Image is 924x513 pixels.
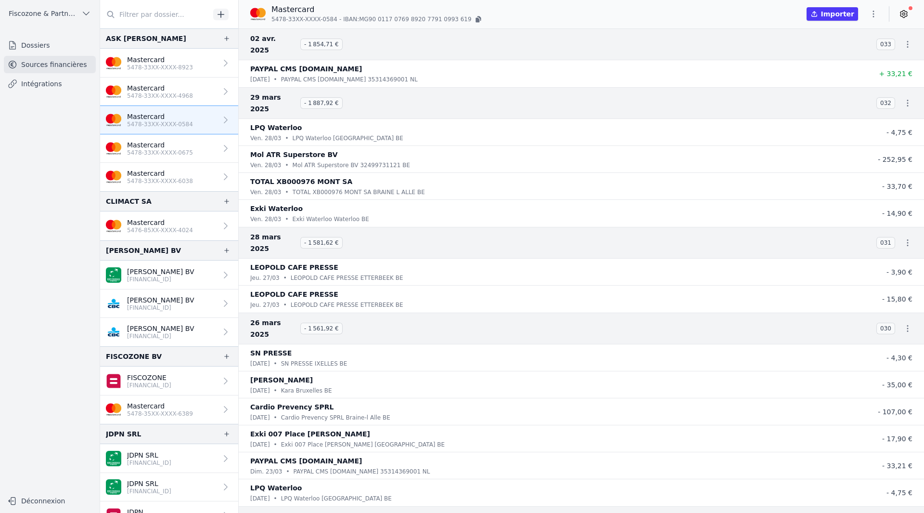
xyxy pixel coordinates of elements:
div: • [274,359,277,368]
p: LEOPOLD CAFE PRESSE [250,262,338,273]
div: • [286,467,289,476]
div: CLIMACT SA [106,196,152,207]
p: [DATE] [250,413,270,422]
div: • [274,75,277,84]
p: [PERSON_NAME] BV [127,267,194,276]
p: 5478-33XX-XXXX-4968 [127,92,193,100]
p: ven. 28/03 [250,214,281,224]
button: Déconnexion [4,493,96,509]
span: + 33,21 € [879,70,912,78]
p: TOTAL XB000976 MONT SA BRAINE L ALLE BE [293,187,425,197]
div: • [285,187,288,197]
p: Exki 007 Place [PERSON_NAME] [250,428,370,440]
a: Mastercard 5478-33XX-XXXX-4968 [100,78,238,106]
span: - 14,90 € [882,210,912,217]
p: PAYPAL CMS [DOMAIN_NAME] [250,455,362,467]
span: - 1 887,92 € [300,97,343,109]
a: Mastercard 5478-35XX-XXXX-6389 [100,395,238,424]
a: [PERSON_NAME] BV [FINANCIAL_ID] [100,289,238,318]
a: [PERSON_NAME] BV [FINANCIAL_ID] [100,318,238,346]
p: ven. 28/03 [250,187,281,197]
p: LEOPOLD CAFE PRESSE ETTERBEEK BE [291,300,403,310]
p: [PERSON_NAME] BV [127,295,194,305]
span: - 1 581,62 € [300,237,343,249]
img: imageedit_2_6530439554.png [106,55,121,71]
img: imageedit_2_6530439554.png [106,169,121,184]
span: - 15,80 € [882,295,912,303]
p: LEOPOLD CAFE PRESSE ETTERBEEK BE [291,273,403,283]
a: Sources financières [4,56,96,73]
span: 28 mars 2025 [250,231,296,254]
span: - 4,30 € [886,354,912,362]
p: Mastercard [127,169,193,178]
div: • [283,273,287,283]
div: • [283,300,287,310]
a: Mastercard 5478-33XX-XXXX-8923 [100,49,238,78]
img: CBC_CREGBEBB.png [106,324,121,340]
span: - 17,90 € [882,435,912,443]
p: Exki Waterloo [250,203,303,214]
img: imageedit_2_6530439554.png [106,112,121,128]
span: - 1 854,71 € [300,39,343,50]
p: 5478-35XX-XXXX-6389 [127,410,193,418]
div: • [274,494,277,503]
div: • [274,413,277,422]
span: 26 mars 2025 [250,317,296,340]
p: [DATE] [250,75,270,84]
img: imageedit_2_6530439554.png [106,84,121,99]
p: PAYPAL CMS [DOMAIN_NAME] [250,63,362,75]
p: SN PRESSE IXELLES BE [281,359,347,368]
p: LPQ Waterloo [250,482,302,494]
p: PAYPAL CMS [DOMAIN_NAME] 35314369001 NL [294,467,430,476]
input: Filtrer par dossier... [100,6,210,23]
span: 02 avr. 2025 [250,33,296,56]
p: Cardio Prevency SPRL Braine-l Alle BE [281,413,390,422]
p: [DATE] [250,494,270,503]
img: imageedit_2_6530439554.png [106,141,121,156]
p: [PERSON_NAME] [250,374,313,386]
p: [PERSON_NAME] BV [127,324,194,333]
img: BNP_BE_BUSINESS_GEBABEBB.png [106,267,121,283]
p: LPQ Waterloo [GEOGRAPHIC_DATA] BE [293,133,403,143]
img: imageedit_2_6530439554.png [106,402,121,417]
span: 031 [876,237,895,249]
a: Mastercard 5478-33XX-XXXX-0584 [100,106,238,134]
p: [FINANCIAL_ID] [127,304,194,312]
div: • [274,440,277,449]
p: jeu. 27/03 [250,300,280,310]
p: Mastercard [127,83,193,93]
p: [DATE] [250,440,270,449]
p: ven. 28/03 [250,133,281,143]
div: JDPN SRL [106,428,141,440]
img: imageedit_2_6530439554.png [106,218,121,234]
p: Cardio Prevency SPRL [250,401,334,413]
img: imageedit_2_6530439554.png [250,6,266,22]
p: Mastercard [127,401,193,411]
div: [PERSON_NAME] BV [106,245,181,256]
p: Mol ATR Superstore BV 32499731121 BE [293,160,410,170]
span: - 35,00 € [882,381,912,389]
p: LEOPOLD CAFE PRESSE [250,289,338,300]
img: belfius.png [106,373,121,389]
span: - 252,95 € [878,156,912,163]
p: TOTAL XB000976 MONT SA [250,176,352,187]
span: - 1 561,92 € [300,323,343,334]
span: 030 [876,323,895,334]
p: [FINANCIAL_ID] [127,381,171,389]
p: [DATE] [250,386,270,395]
button: Fiscozone & Partners BV [4,6,96,21]
p: LPQ Waterloo [250,122,302,133]
p: [DATE] [250,359,270,368]
span: - 4,75 € [886,489,912,497]
span: 033 [876,39,895,50]
div: • [285,133,288,143]
p: Exki 007 Place [PERSON_NAME] [GEOGRAPHIC_DATA] BE [281,440,445,449]
p: jeu. 27/03 [250,273,280,283]
div: • [285,160,288,170]
p: 5476-85XX-XXXX-4024 [127,226,193,234]
a: Intégrations [4,75,96,92]
a: Mastercard 5478-33XX-XXXX-6038 [100,163,238,191]
p: PAYPAL CMS [DOMAIN_NAME] 35314369001 NL [281,75,418,84]
p: ven. 28/03 [250,160,281,170]
div: FISCOZONE BV [106,351,162,362]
